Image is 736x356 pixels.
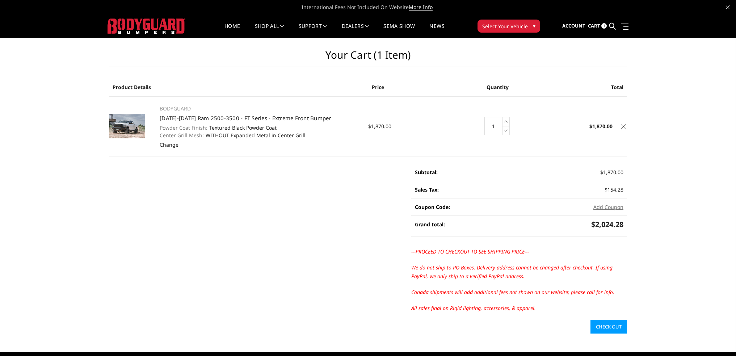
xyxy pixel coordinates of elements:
span: 1 [601,23,607,29]
a: shop all [255,24,284,38]
p: Canada shipments will add additional fees not shown on our website; please call for info. [411,288,627,297]
span: ▾ [533,22,535,30]
strong: Grand total: [415,221,445,228]
img: BODYGUARD BUMPERS [108,18,185,34]
span: $1,870.00 [600,169,623,176]
a: Account [562,16,585,36]
p: BODYGUARD [160,104,360,113]
th: Quantity [454,78,541,97]
img: 2010-2018 Ram 2500-3500 - FT Series - Extreme Front Bumper [109,114,145,138]
a: Home [224,24,240,38]
a: Check out [590,320,627,334]
span: Select Your Vehicle [482,22,528,30]
a: News [429,24,444,38]
dd: WITHOUT Expanded Metal in Center Grill [160,131,360,139]
th: Product Details [109,78,368,97]
a: [DATE]-[DATE] Ram 2500-3500 - FT Series - Extreme Front Bumper [160,114,331,122]
a: SEMA Show [383,24,415,38]
span: Account [562,22,585,29]
button: Select Your Vehicle [478,20,540,33]
strong: $1,870.00 [589,123,613,130]
p: ---PROCEED TO CHECKOUT TO SEE SHIPPING PRICE--- [411,247,627,256]
strong: Subtotal: [415,169,438,176]
h1: Your Cart (1 item) [109,49,627,67]
p: We do not ship to PO Boxes. Delivery address cannot be changed after checkout. If using PayPal, w... [411,263,627,281]
strong: Sales Tax: [415,186,439,193]
dt: Center Grill Mesh: [160,131,204,139]
span: $1,870.00 [368,123,391,130]
span: $154.28 [605,186,623,193]
a: Dealers [342,24,369,38]
span: $2,024.28 [591,219,623,229]
dd: Textured Black Powder Coat [160,124,360,131]
p: All sales final on Rigid lighting, accessories, & apparel. [411,304,627,313]
a: More Info [409,4,433,11]
a: Change [160,141,178,148]
button: Add Coupon [593,203,623,211]
a: Support [299,24,327,38]
strong: Coupon Code: [415,204,450,210]
span: Cart [588,22,600,29]
th: Price [368,78,455,97]
a: Cart 1 [588,16,607,36]
th: Total [541,78,627,97]
dt: Powder Coat Finish: [160,124,207,131]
